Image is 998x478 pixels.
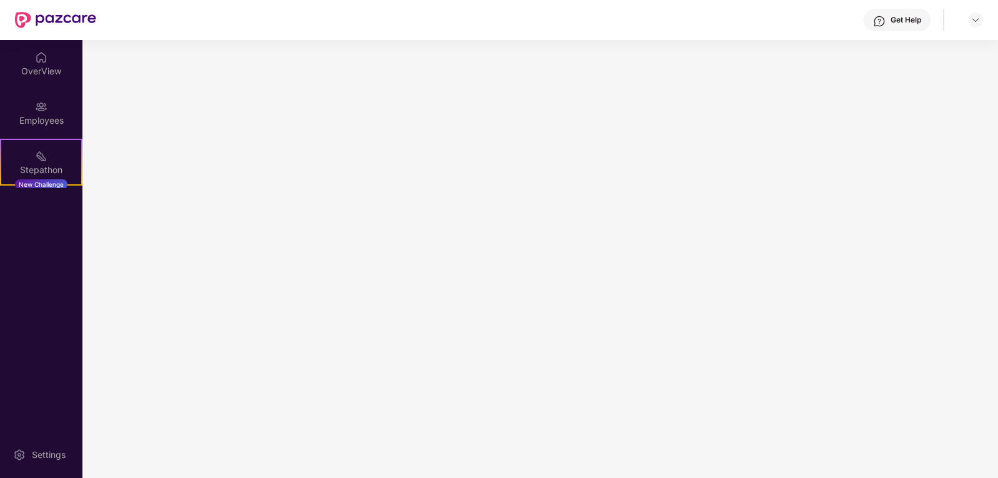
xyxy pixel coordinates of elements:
[891,15,921,25] div: Get Help
[1,164,81,176] div: Stepathon
[873,15,886,27] img: svg+xml;base64,PHN2ZyBpZD0iSGVscC0zMngzMiIgeG1sbnM9Imh0dHA6Ly93d3cudzMub3JnLzIwMDAvc3ZnIiB3aWR0aD...
[15,12,96,28] img: New Pazcare Logo
[13,449,26,461] img: svg+xml;base64,PHN2ZyBpZD0iU2V0dGluZy0yMHgyMCIgeG1sbnM9Imh0dHA6Ly93d3cudzMub3JnLzIwMDAvc3ZnIiB3aW...
[971,15,981,25] img: svg+xml;base64,PHN2ZyBpZD0iRHJvcGRvd24tMzJ4MzIiIHhtbG5zPSJodHRwOi8vd3d3LnczLm9yZy8yMDAwL3N2ZyIgd2...
[28,449,69,461] div: Settings
[35,51,47,64] img: svg+xml;base64,PHN2ZyBpZD0iSG9tZSIgeG1sbnM9Imh0dHA6Ly93d3cudzMub3JnLzIwMDAvc3ZnIiB3aWR0aD0iMjAiIG...
[35,101,47,113] img: svg+xml;base64,PHN2ZyBpZD0iRW1wbG95ZWVzIiB4bWxucz0iaHR0cDovL3d3dy53My5vcmcvMjAwMC9zdmciIHdpZHRoPS...
[35,150,47,162] img: svg+xml;base64,PHN2ZyB4bWxucz0iaHR0cDovL3d3dy53My5vcmcvMjAwMC9zdmciIHdpZHRoPSIyMSIgaGVpZ2h0PSIyMC...
[15,179,67,189] div: New Challenge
